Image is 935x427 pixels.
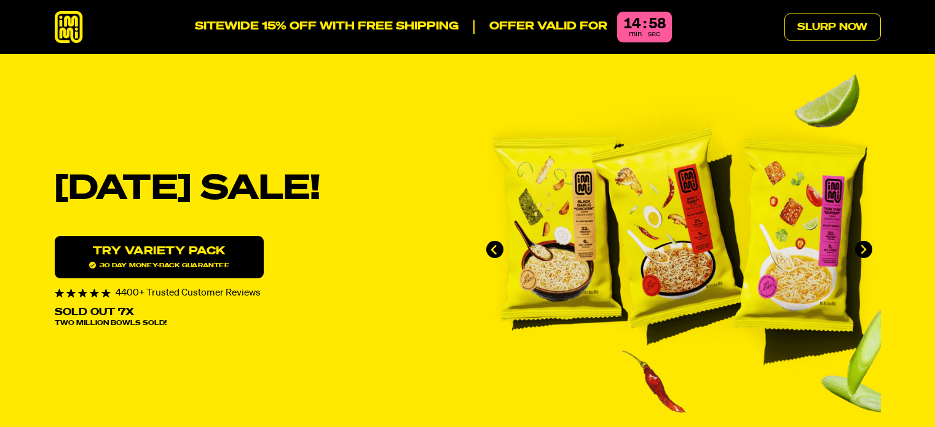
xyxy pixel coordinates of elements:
p: Sold Out 7X [55,308,134,318]
span: min [629,30,642,38]
div: : [643,17,646,31]
li: 1 of 4 [478,74,881,425]
a: Try variety Pack30 day money-back guarantee [55,236,264,278]
button: Next slide [855,241,872,258]
span: 30 day money-back guarantee [89,262,229,268]
div: 58 [649,17,666,31]
div: 4400+ Trusted Customer Reviews [55,288,458,298]
span: Two Million Bowls Sold! [55,320,167,327]
span: sec [648,30,660,38]
p: Offer valid for [473,20,607,34]
p: SITEWIDE 15% OFF WITH FREE SHIPPING [195,20,459,34]
a: Slurp Now [784,14,881,41]
button: Go to last slide [486,241,503,258]
div: immi slideshow [478,74,881,425]
h1: [DATE] SALE! [55,172,458,206]
div: 14 [623,17,641,31]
